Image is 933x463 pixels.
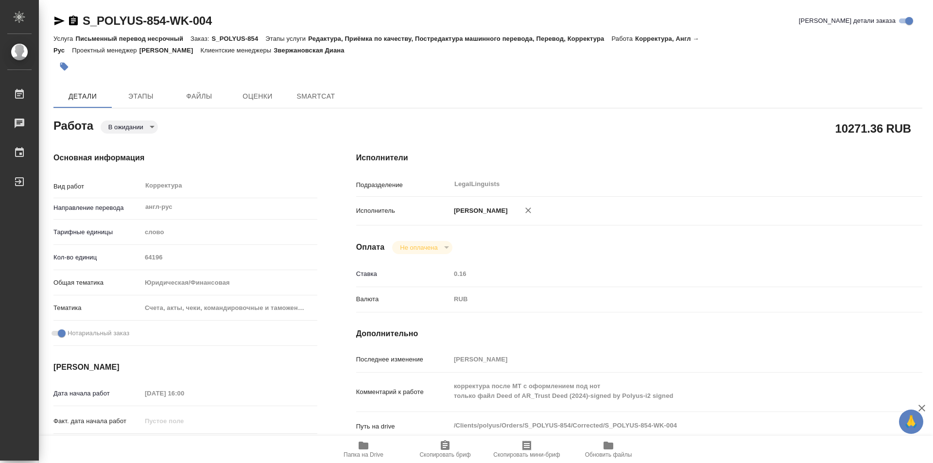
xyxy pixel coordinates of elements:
[356,328,922,340] h4: Дополнительно
[356,422,450,431] p: Путь на drive
[899,410,923,434] button: 🙏
[53,35,75,42] p: Услуга
[141,300,317,316] div: Счета, акты, чеки, командировочные и таможенные документы
[450,267,875,281] input: Пустое поле
[568,436,649,463] button: Обновить файлы
[356,180,450,190] p: Подразделение
[274,47,351,54] p: Звержановская Диана
[141,224,317,240] div: слово
[265,35,308,42] p: Этапы услуги
[53,253,141,262] p: Кол-во единиц
[53,227,141,237] p: Тарифные единицы
[356,152,922,164] h4: Исполнители
[518,200,539,221] button: Удалить исполнителя
[53,303,141,313] p: Тематика
[75,35,190,42] p: Письменный перевод несрочный
[450,206,508,216] p: [PERSON_NAME]
[53,15,65,27] button: Скопировать ссылку для ЯМессенджера
[356,241,385,253] h4: Оплата
[356,387,450,397] p: Комментарий к работе
[211,35,265,42] p: S_POLYUS-854
[68,328,129,338] span: Нотариальный заказ
[799,16,896,26] span: [PERSON_NAME] детали заказа
[53,416,141,426] p: Факт. дата начала работ
[344,451,383,458] span: Папка на Drive
[53,182,141,191] p: Вид работ
[105,123,146,131] button: В ожидании
[323,436,404,463] button: Папка на Drive
[293,90,339,103] span: SmartCat
[141,250,317,264] input: Пустое поле
[53,389,141,398] p: Дата начала работ
[450,417,875,434] textarea: /Clients/polyus/Orders/S_POLYUS-854/Corrected/S_POLYUS-854-WK-004
[585,451,632,458] span: Обновить файлы
[356,269,450,279] p: Ставка
[53,361,317,373] h4: [PERSON_NAME]
[356,294,450,304] p: Валюта
[234,90,281,103] span: Оценки
[190,35,211,42] p: Заказ:
[419,451,470,458] span: Скопировать бриф
[53,56,75,77] button: Добавить тэг
[450,352,875,366] input: Пустое поле
[53,203,141,213] p: Направление перевода
[141,414,226,428] input: Пустое поле
[53,116,93,134] h2: Работа
[53,152,317,164] h4: Основная информация
[450,291,875,308] div: RUB
[139,47,201,54] p: [PERSON_NAME]
[141,386,226,400] input: Пустое поле
[118,90,164,103] span: Этапы
[486,436,568,463] button: Скопировать мини-бриф
[392,241,452,254] div: В ожидании
[404,436,486,463] button: Скопировать бриф
[176,90,223,103] span: Файлы
[68,15,79,27] button: Скопировать ссылку
[101,120,158,134] div: В ожидании
[83,14,212,27] a: S_POLYUS-854-WK-004
[72,47,139,54] p: Проектный менеджер
[308,35,611,42] p: Редактура, Приёмка по качеству, Постредактура машинного перевода, Перевод, Корректура
[141,274,317,291] div: Юридическая/Финансовая
[493,451,560,458] span: Скопировать мини-бриф
[356,355,450,364] p: Последнее изменение
[903,412,919,432] span: 🙏
[450,378,875,404] textarea: корректура после МТ с оформлением под нот только файл Deed of AR_Trust Deed (2024)-signed by Poly...
[611,35,635,42] p: Работа
[356,206,450,216] p: Исполнитель
[201,47,274,54] p: Клиентские менеджеры
[835,120,911,137] h2: 10271.36 RUB
[53,278,141,288] p: Общая тематика
[397,243,440,252] button: Не оплачена
[59,90,106,103] span: Детали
